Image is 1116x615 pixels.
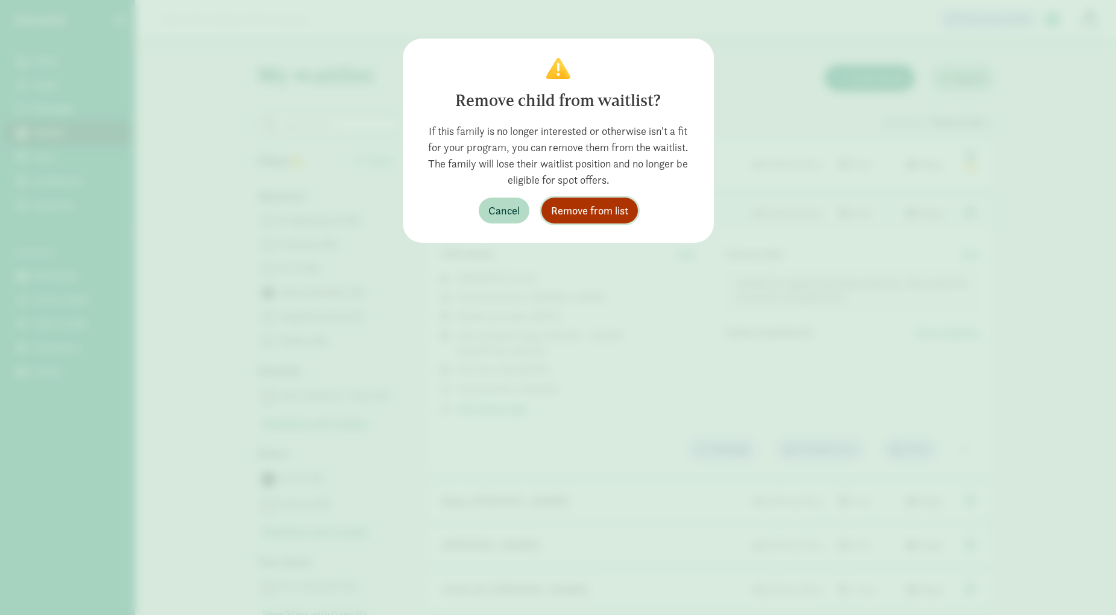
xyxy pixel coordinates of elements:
[551,202,628,219] span: Remove from list
[422,89,695,113] div: Remove child from waitlist?
[546,58,570,79] img: Confirm
[488,202,520,219] span: Cancel
[541,198,638,223] button: Remove from list
[422,123,695,188] div: If this family is no longer interested or otherwise isn't a fit for your program, you can remove ...
[1056,557,1116,615] iframe: Chat Widget
[479,198,529,223] button: Cancel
